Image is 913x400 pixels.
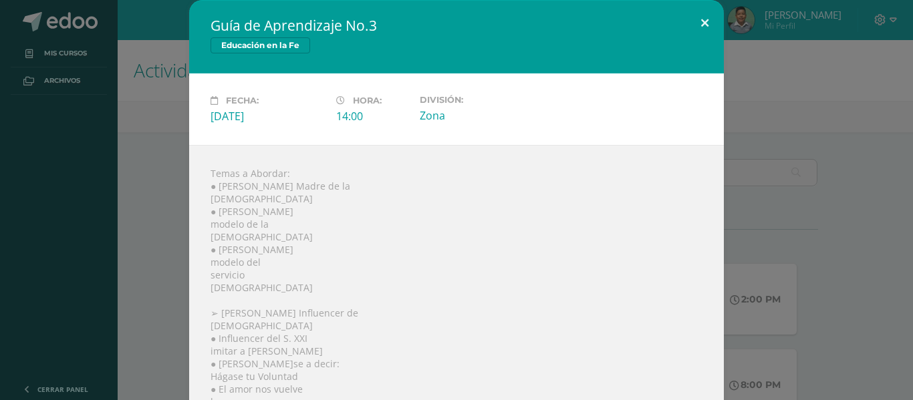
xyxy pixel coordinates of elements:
span: Hora: [353,95,382,106]
div: [DATE] [211,109,325,124]
span: Fecha: [226,95,259,106]
h2: Guía de Aprendizaje No.3 [211,16,702,35]
label: División: [420,95,535,105]
span: Educación en la Fe [211,37,310,53]
div: Zona [420,108,535,123]
div: 14:00 [336,109,409,124]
